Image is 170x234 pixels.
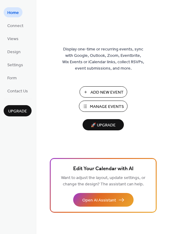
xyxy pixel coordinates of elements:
[7,36,19,42] span: Views
[7,75,17,81] span: Form
[4,60,27,70] a: Settings
[7,23,23,29] span: Connect
[62,46,144,72] span: Display one-time or recurring events, sync with Google, Outlook, Zoom, Eventbrite, Wix Events or ...
[4,105,32,116] button: Upgrade
[4,73,20,83] a: Form
[82,197,116,204] span: Open AI Assistant
[4,7,22,17] a: Home
[73,193,134,207] button: Open AI Assistant
[90,104,124,110] span: Manage Events
[61,174,145,188] span: Want to adjust the layout, update settings, or change the design? The assistant can help.
[4,86,32,96] a: Contact Us
[7,88,28,95] span: Contact Us
[80,86,127,98] button: Add New Event
[7,62,23,68] span: Settings
[4,46,24,57] a: Design
[83,119,124,130] button: 🚀 Upgrade
[7,49,21,55] span: Design
[4,33,22,43] a: Views
[79,101,127,112] button: Manage Events
[7,10,19,16] span: Home
[90,89,124,96] span: Add New Event
[8,108,27,115] span: Upgrade
[73,165,134,173] span: Edit Your Calendar with AI
[86,121,120,129] span: 🚀 Upgrade
[4,20,27,30] a: Connect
